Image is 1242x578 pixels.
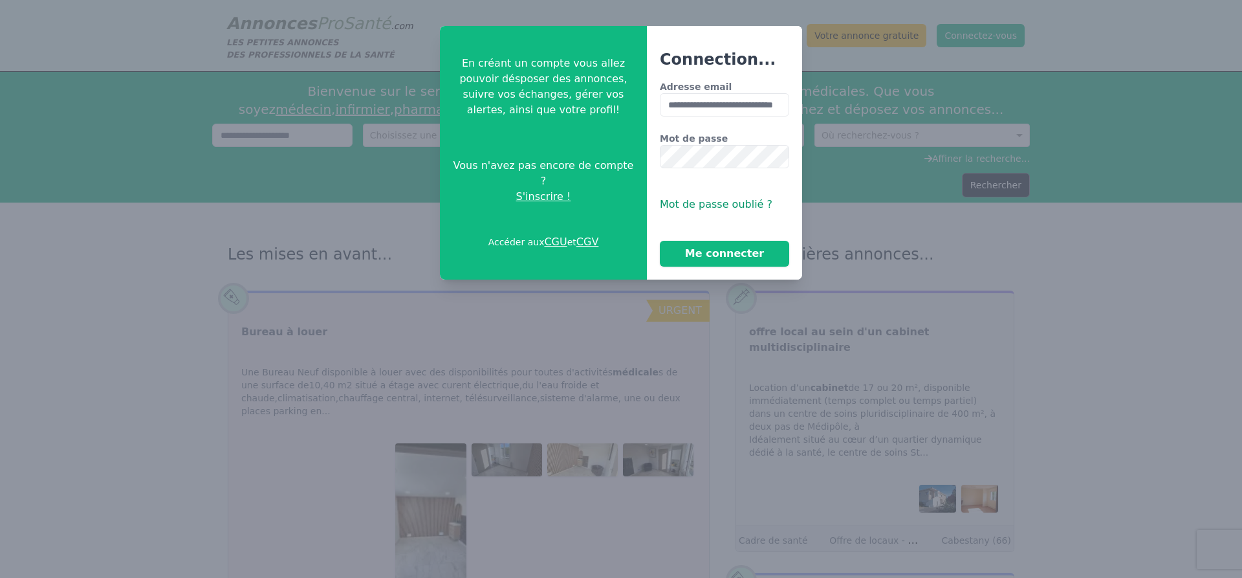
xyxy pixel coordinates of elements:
p: Accéder aux et [488,234,599,250]
label: Mot de passe [660,132,789,145]
a: CGV [576,236,599,248]
button: Me connecter [660,241,789,267]
p: En créant un compte vous allez pouvoir désposer des annonces, suivre vos échanges, gérer vos aler... [450,56,637,118]
span: S'inscrire ! [516,189,571,205]
label: Adresse email [660,80,789,93]
a: CGU [544,236,567,248]
h3: Connection... [660,49,789,70]
span: Vous n'avez pas encore de compte ? [450,158,637,189]
span: Mot de passe oublié ? [660,198,772,210]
